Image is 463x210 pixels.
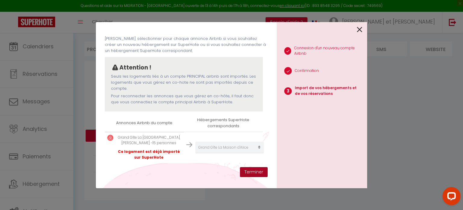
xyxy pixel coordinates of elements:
[295,85,362,97] p: Import de vos hébergements et de vos réservations
[105,36,268,54] p: [PERSON_NAME] sélectionner pour chaque annonce Airbnb si vous souhaitez créer un nouveau hébergem...
[119,63,151,72] p: Attention !
[295,68,319,74] p: Confirmation
[294,45,362,57] p: Connexion d'un nouveau compte Airbnb
[116,135,181,146] p: Grand Gîte La [GEOGRAPHIC_DATA][PERSON_NAME] -15 personnes
[111,93,257,105] p: Pour reconnecter les annonces que vous gérez en co-hôte, il faut donc que vous connectiez le comp...
[184,115,263,132] th: Hébergements SuperHote correspondants
[105,115,184,132] th: Annonces Airbnb du compte
[111,73,257,92] p: Seuls les logements liés à un compte PRINCIPAL airbnb sont importés. Les logements que vous gérez...
[284,87,292,95] span: 3
[116,149,181,160] p: Ce logement est déjà importé sur SuperHote
[438,185,463,210] iframe: LiveChat chat widget
[240,167,268,177] button: Terminer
